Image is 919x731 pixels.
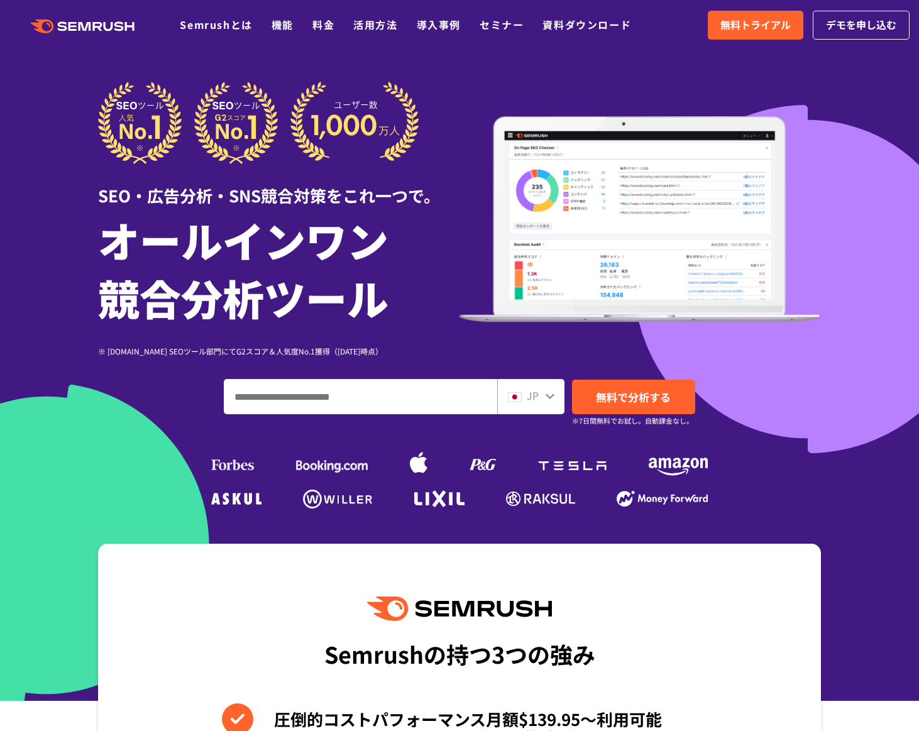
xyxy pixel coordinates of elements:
span: JP [527,388,539,403]
span: デモを申し込む [826,17,896,33]
h1: オールインワン 競合分析ツール [98,211,459,326]
small: ※7日間無料でお試し。自動課金なし。 [572,415,693,427]
a: 機能 [272,17,294,32]
a: 資料ダウンロード [542,17,631,32]
a: 料金 [312,17,334,32]
a: 活用方法 [353,17,397,32]
a: Semrushとは [180,17,252,32]
a: 無料トライアル [708,11,803,40]
div: ※ [DOMAIN_NAME] SEOツール部門にてG2スコア＆人気度No.1獲得（[DATE]時点） [98,345,459,357]
a: 導入事例 [417,17,461,32]
span: 無料で分析する [596,389,671,405]
input: ドメイン、キーワードまたはURLを入力してください [224,380,497,414]
a: セミナー [480,17,524,32]
img: Semrush [367,596,552,621]
div: SEO・広告分析・SNS競合対策をこれ一つで。 [98,164,459,207]
div: Semrushの持つ3つの強み [324,630,595,677]
span: 無料トライアル [720,17,791,33]
a: デモを申し込む [813,11,910,40]
a: 無料で分析する [572,380,695,414]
